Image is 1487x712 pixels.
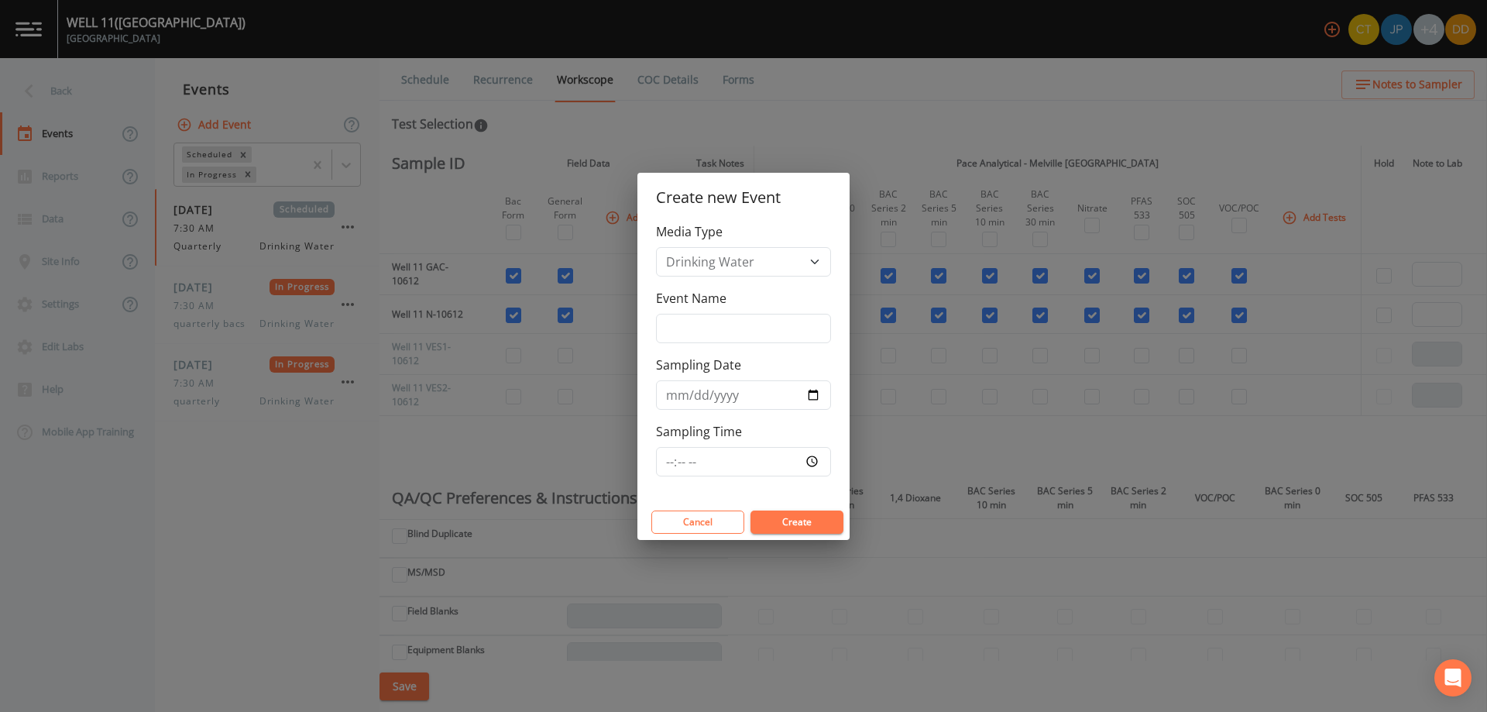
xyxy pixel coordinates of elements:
[656,222,723,241] label: Media Type
[651,511,744,534] button: Cancel
[656,422,742,441] label: Sampling Time
[656,356,741,374] label: Sampling Date
[1434,659,1472,697] div: Open Intercom Messenger
[656,289,726,308] label: Event Name
[750,511,843,534] button: Create
[637,173,850,222] h2: Create new Event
